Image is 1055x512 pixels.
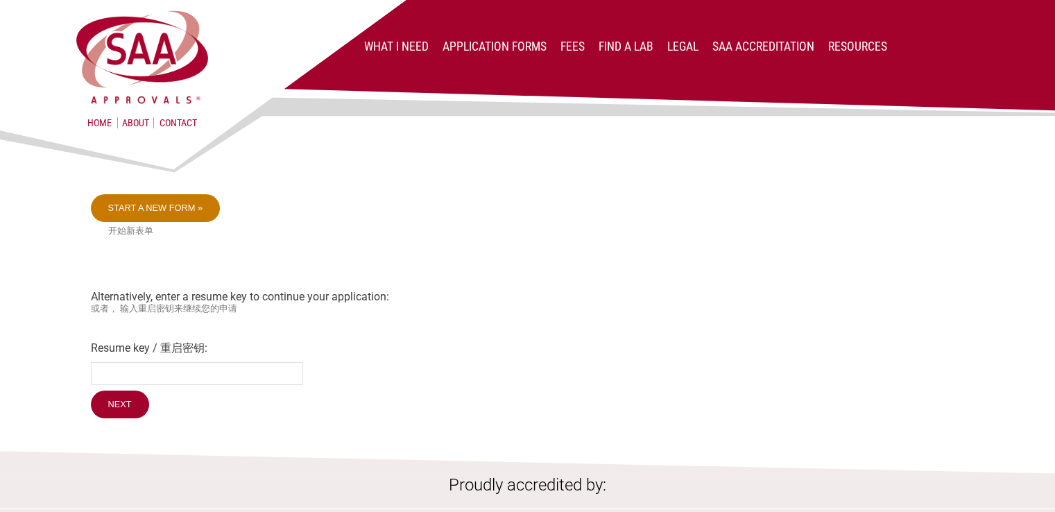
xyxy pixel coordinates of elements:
[117,117,154,128] a: About
[91,391,149,418] input: Next
[667,40,698,53] a: Legal
[91,194,221,222] a: Start a new form »
[560,40,585,53] a: Fees
[91,303,965,315] small: 或者， 输入重启密钥来继续您的申请
[87,117,112,128] a: Home
[712,40,814,53] a: SAA Accreditation
[599,40,653,53] a: Find a lab
[91,341,965,356] label: Resume key / 重启密钥:
[828,40,887,53] a: Resources
[364,40,429,53] a: What I Need
[160,117,197,128] a: Contact
[91,194,965,422] div: Alternatively, enter a resume key to continue your application:
[443,40,547,53] a: Application Forms
[108,225,965,237] small: 开始新表单
[74,8,211,106] img: SAA Approvals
